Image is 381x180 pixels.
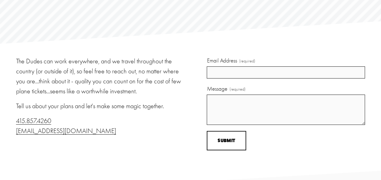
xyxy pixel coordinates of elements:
[207,56,237,65] span: Email Address
[16,56,189,96] p: The Dudes can work everywhere, and we travel throughout the country (or outside of it), so feel f...
[16,101,189,111] p: Tell us about your plans and let's make some magic together.
[229,86,246,93] span: (required)
[16,117,51,125] a: 415.857.4260
[218,138,235,143] span: Submit
[207,131,246,151] button: SubmitSubmit
[207,85,227,93] span: Message
[239,58,255,65] span: (required)
[16,127,116,135] a: [EMAIL_ADDRESS][DOMAIN_NAME]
